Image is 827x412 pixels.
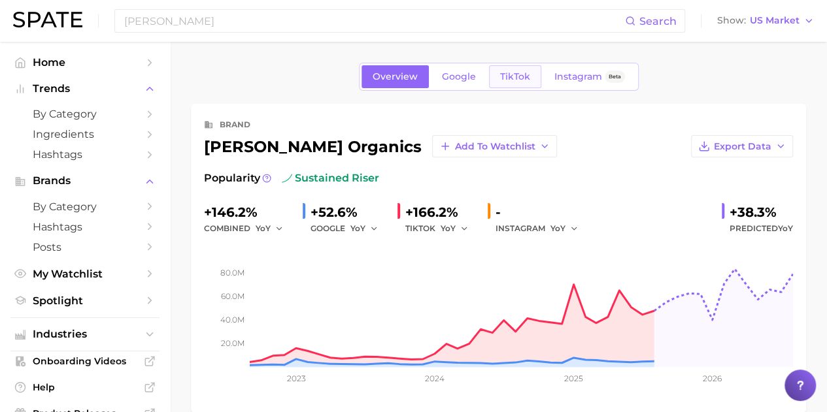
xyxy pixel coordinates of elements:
span: Spotlight [33,294,137,307]
span: Brands [33,175,137,187]
a: Hashtags [10,217,160,237]
a: Home [10,52,160,72]
div: INSTAGRAM [496,221,587,236]
span: TikTok [500,71,530,82]
span: Instagram [554,71,602,82]
span: Popularity [204,170,260,186]
button: YoY [350,221,379,236]
span: Onboarding Videos [33,355,137,367]
span: YoY [778,223,793,233]
span: by Category [33,200,137,213]
a: InstagramBeta [543,65,636,88]
span: Trends [33,83,137,95]
div: GOOGLE [311,221,387,236]
a: My Watchlist [10,264,160,284]
button: YoY [550,221,579,236]
span: Help [33,381,137,393]
tspan: 2024 [425,373,445,383]
span: Search [639,15,677,27]
span: YoY [441,223,456,234]
img: SPATE [13,12,82,27]
div: combined [204,221,292,236]
span: sustained riser [282,170,379,186]
a: Hashtags [10,144,160,165]
span: US Market [750,17,800,24]
button: YoY [256,221,284,236]
span: Industries [33,328,137,340]
tspan: 2026 [703,373,722,383]
span: Google [442,71,476,82]
a: Onboarding Videos [10,351,160,371]
span: Overview [373,71,418,82]
span: YoY [350,223,365,234]
span: Predicted [730,221,793,236]
span: Show [717,17,746,24]
span: Posts [33,241,137,253]
a: Google [431,65,487,88]
span: Add to Watchlist [455,141,535,152]
span: Export Data [714,141,771,152]
div: [PERSON_NAME] organics [204,135,557,157]
span: Ingredients [33,128,137,140]
div: TIKTOK [405,221,477,236]
button: ShowUS Market [714,12,817,29]
div: +146.2% [204,202,292,223]
button: Industries [10,325,160,344]
a: Overview [362,65,429,88]
button: Trends [10,79,160,99]
span: by Category [33,108,137,120]
a: by Category [10,197,160,217]
div: brand [220,117,250,133]
button: Export Data [691,135,793,157]
button: Brands [10,171,160,191]
span: YoY [256,223,271,234]
span: My Watchlist [33,268,137,280]
a: Spotlight [10,291,160,311]
span: Home [33,56,137,69]
a: Ingredients [10,124,160,144]
button: Add to Watchlist [432,135,557,157]
a: TikTok [489,65,541,88]
span: Beta [609,71,621,82]
span: Hashtags [33,148,137,161]
span: YoY [550,223,565,234]
tspan: 2025 [564,373,583,383]
img: sustained riser [282,173,292,183]
input: Search here for a brand, industry, or ingredient [123,10,625,32]
a: Help [10,377,160,397]
div: +166.2% [405,202,477,223]
div: - [496,202,587,223]
a: by Category [10,104,160,124]
tspan: 2023 [286,373,305,383]
span: Hashtags [33,221,137,233]
a: Posts [10,237,160,257]
div: +38.3% [730,202,793,223]
button: YoY [441,221,469,236]
div: +52.6% [311,202,387,223]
